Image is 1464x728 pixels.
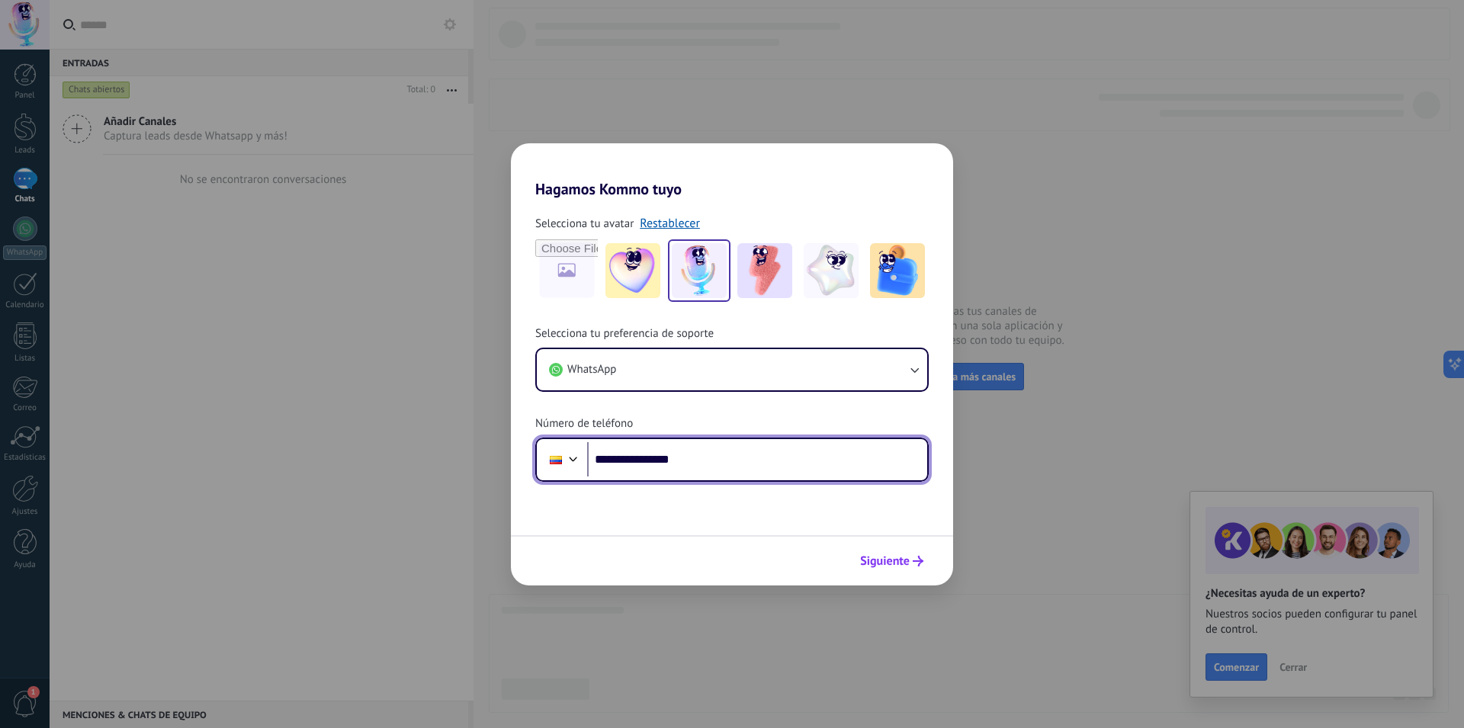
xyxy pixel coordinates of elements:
h2: Hagamos Kommo tuyo [511,143,953,198]
span: Selecciona tu avatar [535,216,634,232]
span: WhatsApp [567,362,616,377]
button: WhatsApp [537,349,927,390]
span: Número de teléfono [535,416,633,431]
span: Selecciona tu preferencia de soporte [535,326,714,342]
img: -5.jpeg [870,243,925,298]
button: Siguiente [853,548,930,574]
img: -2.jpeg [672,243,727,298]
img: -3.jpeg [737,243,792,298]
span: Siguiente [860,556,910,566]
img: -1.jpeg [605,243,660,298]
div: Colombia: + 57 [541,444,570,476]
a: Restablecer [640,216,700,231]
img: -4.jpeg [804,243,859,298]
